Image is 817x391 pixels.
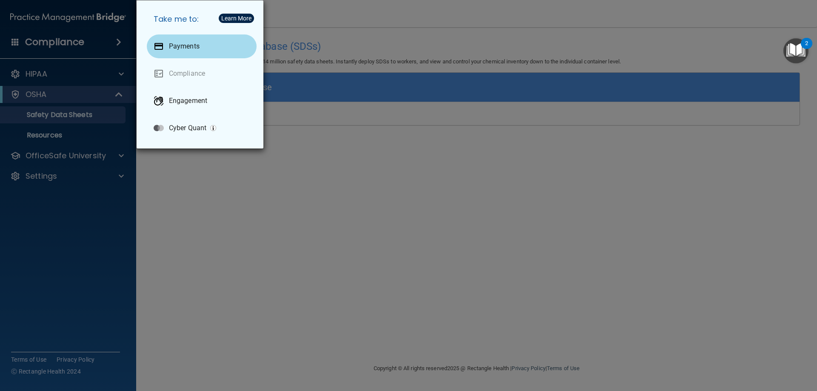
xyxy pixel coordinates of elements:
[169,124,206,132] p: Cyber Quant
[147,62,257,86] a: Compliance
[169,97,207,105] p: Engagement
[805,43,808,54] div: 2
[219,14,254,23] button: Learn More
[147,89,257,113] a: Engagement
[221,15,251,21] div: Learn More
[147,7,257,31] h5: Take me to:
[783,38,808,63] button: Open Resource Center, 2 new notifications
[147,116,257,140] a: Cyber Quant
[169,42,200,51] p: Payments
[147,34,257,58] a: Payments
[669,331,807,365] iframe: Drift Widget Chat Controller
